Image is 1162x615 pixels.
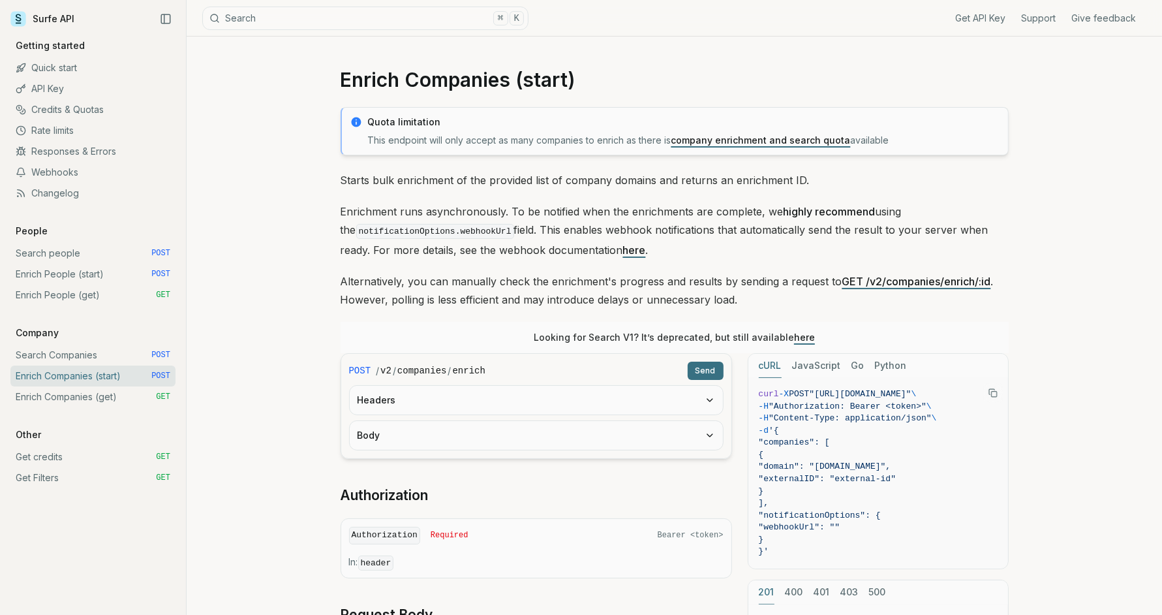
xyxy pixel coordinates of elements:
[869,580,886,605] button: 500
[851,354,864,378] button: Go
[10,285,176,306] a: Enrich People (get) GET
[759,389,779,399] span: curl
[759,474,896,484] span: "externalID": "external-id"
[156,392,170,402] span: GET
[156,9,176,29] button: Collapse Sidebar
[534,331,815,344] p: Looking for Search V1? It’s deprecated, but still available
[769,402,926,411] span: "Authorization: Bearer <token>"
[926,402,932,411] span: \
[510,11,524,25] kbd: K
[10,225,53,238] p: People
[759,450,764,460] span: {
[349,364,371,377] span: POST
[759,413,769,423] span: -H
[393,364,396,377] span: /
[814,580,830,605] button: 401
[759,354,782,378] button: cURL
[784,205,876,218] strong: highly recommend
[151,248,170,259] span: POST
[932,413,937,423] span: \
[368,134,1000,147] p: This endpoint will only accept as many companies to enrich as there is available
[431,530,468,541] span: Required
[779,389,789,399] span: -X
[10,183,176,204] a: Changelog
[688,362,724,380] button: Send
[10,326,64,339] p: Company
[658,530,724,541] span: Bearer <token>
[341,171,1009,189] p: Starts bulk enrichment of the provided list of company domains and returns an enrichment ID.
[759,511,881,520] span: "notificationOptions": {
[911,389,917,399] span: \
[10,9,74,29] a: Surfe API
[842,275,991,288] a: GET /v2/companies/enrich/:id
[759,486,764,496] span: }
[341,272,1009,309] p: Alternatively, you can manually check the enrichment's progress and results by sending a request ...
[1071,12,1136,25] a: Give feedback
[350,421,723,450] button: Body
[671,134,851,146] a: company enrichment and search quota
[10,39,90,52] p: Getting started
[397,364,447,377] code: companies
[448,364,451,377] span: /
[151,269,170,279] span: POST
[10,99,176,120] a: Credits & Quotas
[10,428,46,441] p: Other
[955,12,1005,25] a: Get API Key
[983,383,1003,403] button: Copy Text
[156,473,170,483] span: GET
[341,68,1009,91] h1: Enrich Companies (start)
[623,244,646,257] a: here
[10,243,176,264] a: Search people POST
[358,556,394,571] code: header
[156,290,170,300] span: GET
[202,7,528,30] button: Search⌘K
[759,402,769,411] span: -H
[376,364,379,377] span: /
[156,452,170,462] span: GET
[10,467,176,488] a: Get Filters GET
[10,264,176,285] a: Enrich People (start) POST
[10,345,176,366] a: Search Companies POST
[1021,12,1056,25] a: Support
[840,580,859,605] button: 403
[769,426,779,435] span: '{
[792,354,841,378] button: JavaScript
[10,447,176,467] a: Get credits GET
[341,202,1009,259] p: Enrichment runs asynchronously. To be notified when the enrichments are complete, we using the fi...
[341,486,429,505] a: Authorization
[368,116,1000,129] p: Quota limitation
[10,120,176,141] a: Rate limits
[10,162,176,183] a: Webhooks
[380,364,391,377] code: v2
[10,386,176,407] a: Enrich Companies (get) GET
[789,389,809,399] span: POST
[356,224,514,239] code: notificationOptions.webhookUrl
[810,389,911,399] span: "[URL][DOMAIN_NAME]"
[10,141,176,162] a: Responses & Errors
[769,413,932,423] span: "Content-Type: application/json"
[350,386,723,415] button: Headers
[759,546,769,556] span: }'
[759,426,769,435] span: -d
[349,527,420,544] code: Authorization
[10,366,176,386] a: Enrich Companies (start) POST
[10,78,176,99] a: API Key
[759,580,774,605] button: 201
[759,437,830,447] span: "companies": [
[875,354,907,378] button: Python
[453,364,485,377] code: enrich
[759,462,891,471] span: "domain": "[DOMAIN_NAME]",
[151,371,170,381] span: POST
[759,522,840,532] span: "webhookUrl": ""
[349,556,724,570] p: In:
[794,332,815,343] a: here
[785,580,803,605] button: 400
[759,498,769,508] span: ],
[759,535,764,544] span: }
[493,11,508,25] kbd: ⌘
[10,57,176,78] a: Quick start
[151,350,170,360] span: POST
